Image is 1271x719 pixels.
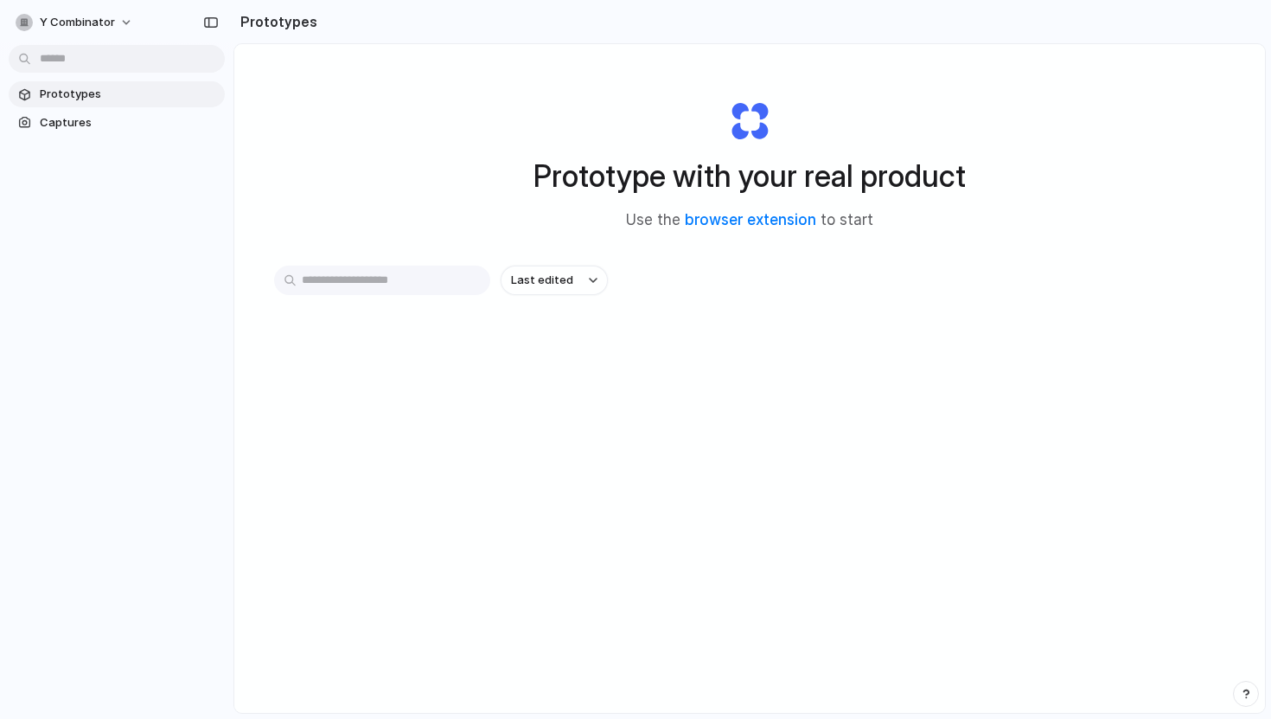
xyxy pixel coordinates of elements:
button: Y Combinator [9,9,142,36]
a: browser extension [685,211,816,228]
span: Y Combinator [40,14,115,31]
span: Captures [40,114,218,132]
a: Captures [9,110,225,136]
a: Prototypes [9,81,225,107]
span: Use the to start [626,209,873,232]
span: Last edited [511,272,573,289]
h2: Prototypes [233,11,317,32]
span: Prototypes [40,86,218,103]
button: Last edited [501,266,608,295]
h1: Prototype with your real product [533,153,966,199]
